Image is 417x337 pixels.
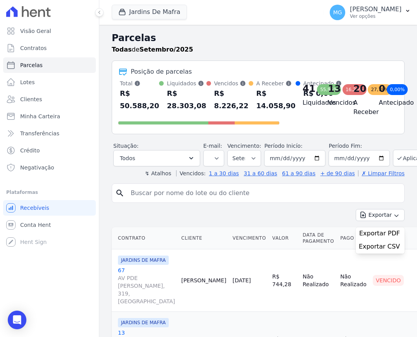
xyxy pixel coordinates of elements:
div: 55,95% [317,84,341,95]
a: Parcelas [3,57,96,73]
p: Ver opções [350,13,401,19]
div: 27,79% [368,84,392,95]
span: Conta Hent [20,221,51,229]
h4: Antecipado [379,98,392,107]
span: Lotes [20,78,35,86]
a: Conta Hent [3,217,96,233]
span: Parcelas [20,61,43,69]
p: [PERSON_NAME] [350,5,401,13]
div: 41 [303,83,315,95]
a: Recebíveis [3,200,96,216]
span: Clientes [20,95,42,103]
h4: A Receber [353,98,367,117]
label: Período Fim: [329,142,390,150]
a: 67AV PDE [PERSON_NAME], 319, [GEOGRAPHIC_DATA] [118,266,175,305]
i: search [115,188,125,198]
span: Exportar PDF [359,230,400,237]
span: MG [333,10,342,15]
button: Todos [113,150,200,166]
a: 61 a 90 dias [282,170,315,176]
strong: Setembro/2025 [140,46,193,53]
a: Lotes [3,74,96,90]
div: R$ 8.226,22 [214,87,249,112]
a: ✗ Limpar Filtros [358,170,405,176]
a: Minha Carteira [3,109,96,124]
label: Situação: [113,143,138,149]
h2: Parcelas [112,31,405,45]
a: Transferências [3,126,96,141]
button: Exportar [356,209,405,221]
th: Pago [337,227,369,249]
a: Clientes [3,92,96,107]
th: Data de Pagamento [299,227,337,249]
div: Liquidados [167,79,206,87]
span: JARDINS DE MAFRA [118,256,169,265]
div: 20 [353,83,366,95]
a: + de 90 dias [320,170,355,176]
a: Visão Geral [3,23,96,39]
span: Todos [120,154,135,163]
a: Crédito [3,143,96,158]
strong: Todas [112,46,132,53]
a: Exportar CSV [359,243,401,252]
div: R$ 28.303,08 [167,87,206,112]
a: Exportar PDF [359,230,401,239]
button: MG [PERSON_NAME] Ver opções [324,2,417,23]
div: Vencido [373,275,404,286]
a: Contratos [3,40,96,56]
h4: Liquidados [303,98,316,107]
h4: Vencidos [328,98,341,107]
label: Vencimento: [227,143,261,149]
span: Visão Geral [20,27,51,35]
span: Recebíveis [20,204,49,212]
td: Não Realizado [337,249,369,312]
span: Transferências [20,130,59,137]
div: Open Intercom Messenger [8,311,26,329]
div: 13 [328,83,341,95]
label: E-mail: [203,143,222,149]
span: Negativação [20,164,54,171]
div: Plataformas [6,188,93,197]
span: Exportar CSV [359,243,400,251]
a: Negativação [3,160,96,175]
th: Vencimento [229,227,269,249]
td: Não Realizado [299,249,337,312]
label: Período Inicío: [264,143,302,149]
td: R$ 744,28 [269,249,299,312]
span: Contratos [20,44,47,52]
a: 1 a 30 dias [209,170,239,176]
label: Vencidos: [176,170,206,176]
p: de [112,45,193,54]
div: Total [120,79,159,87]
div: R$ 50.588,20 [120,87,159,112]
td: [PERSON_NAME] [178,249,229,312]
span: JARDINS DE MAFRA [118,318,169,327]
div: 16,26% [343,84,367,95]
input: Buscar por nome do lote ou do cliente [126,185,401,201]
th: Valor [269,227,299,249]
div: 0,00% [387,84,408,95]
div: 0 [379,83,386,95]
span: Crédito [20,147,40,154]
label: ↯ Atalhos [145,170,171,176]
div: Vencidos [214,79,249,87]
th: Cliente [178,227,229,249]
button: Jardins De Mafra [112,5,187,19]
a: 31 a 60 dias [244,170,277,176]
div: A Receber [256,79,296,87]
span: AV PDE [PERSON_NAME], 319, [GEOGRAPHIC_DATA] [118,274,175,305]
th: Contrato [112,227,178,249]
span: Minha Carteira [20,112,60,120]
div: R$ 14.058,90 [256,87,296,112]
a: [DATE] [232,277,251,283]
div: Posição de parcelas [131,67,192,76]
